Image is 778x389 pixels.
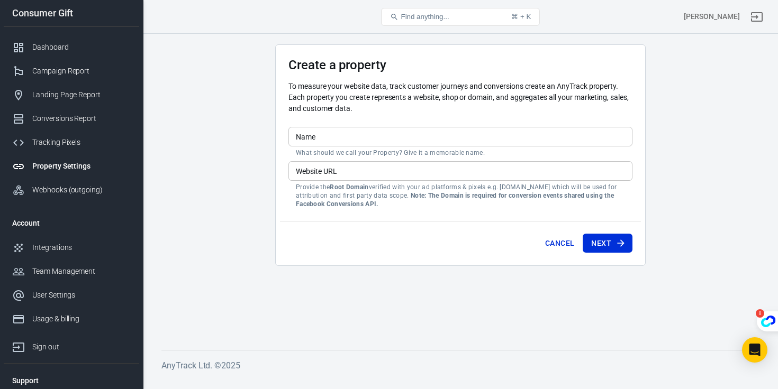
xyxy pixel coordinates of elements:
p: What should we call your Property? Give it a memorable name. [296,149,625,157]
a: Sign out [744,4,770,30]
a: Conversions Report [4,107,139,131]
div: Tracking Pixels [32,137,131,148]
div: User Settings [32,290,131,301]
input: example.com [288,161,632,181]
p: Provide the verified with your ad platforms & pixels e.g. [DOMAIN_NAME] which will be used for at... [296,183,625,208]
h6: AnyTrack Ltd. © 2025 [161,359,759,372]
div: Open Intercom Messenger [742,337,767,363]
div: Webhooks (outgoing) [32,184,131,196]
a: Sign out [4,331,139,359]
div: ⌘ + K [511,13,531,21]
button: Next [583,234,632,253]
div: Account id: juSFbWAb [684,11,740,22]
div: Integrations [32,242,131,253]
a: Team Management [4,260,139,283]
strong: Note: The Domain is required for conversion events shared using the Facebook Conversions API. [296,192,614,208]
a: Usage & billing [4,307,139,331]
div: Dashboard [32,42,131,53]
button: Find anything...⌘ + K [381,8,540,26]
a: Tracking Pixels [4,131,139,154]
a: Landing Page Report [4,83,139,107]
input: Your Website Name [288,127,632,146]
span: Find anything... [401,13,449,21]
strong: Root Domain [330,183,368,191]
a: Dashboard [4,35,139,59]
h3: Create a property [288,58,632,72]
div: Sign out [32,341,131,353]
p: To measure your website data, track customer journeys and conversions create an AnyTrack property... [288,81,632,114]
div: Usage & billing [32,313,131,325]
a: Webhooks (outgoing) [4,178,139,202]
a: User Settings [4,283,139,307]
div: Conversions Report [32,113,131,124]
a: Integrations [4,236,139,260]
div: Consumer Gift [4,8,139,18]
div: Landing Page Report [32,89,131,100]
div: Campaign Report [32,66,131,77]
div: Property Settings [32,161,131,172]
div: Team Management [32,266,131,277]
a: Property Settings [4,154,139,178]
button: Cancel [541,234,578,253]
a: Campaign Report [4,59,139,83]
li: Account [4,210,139,236]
